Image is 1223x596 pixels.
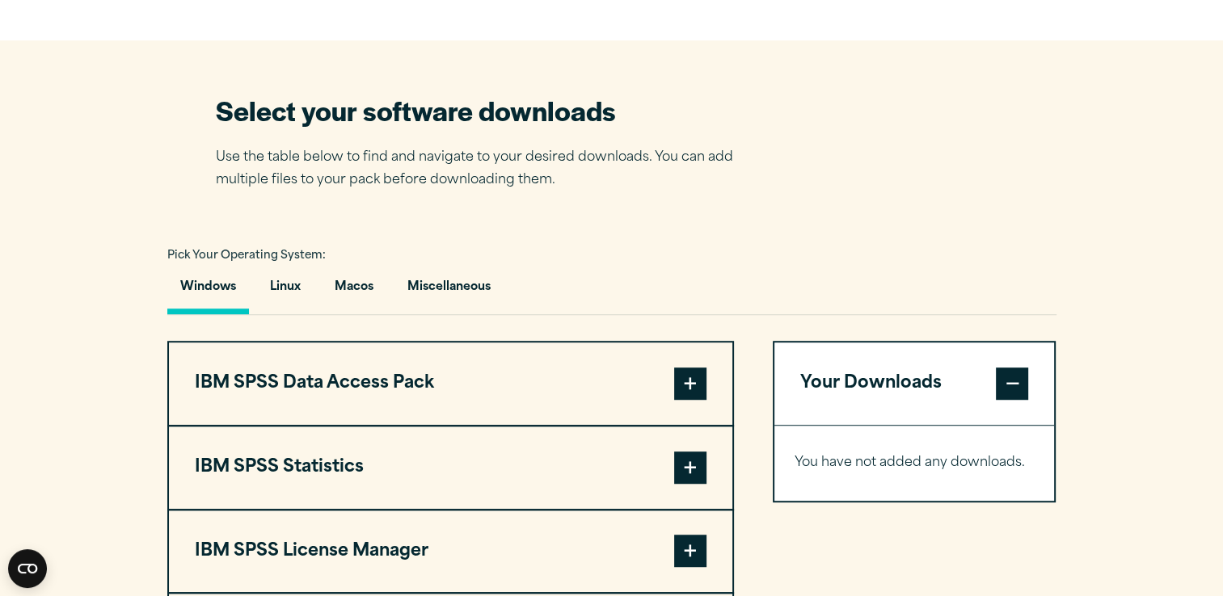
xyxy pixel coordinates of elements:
button: Macos [322,268,386,314]
button: Your Downloads [774,342,1055,425]
button: IBM SPSS Data Access Pack [169,342,732,425]
button: Windows [167,268,249,314]
p: Use the table below to find and navigate to your desired downloads. You can add multiple files to... [216,146,757,193]
button: Open CMP widget [8,549,47,588]
button: IBM SPSS Statistics [169,426,732,509]
h2: Select your software downloads [216,92,757,128]
p: You have not added any downloads. [795,451,1035,475]
button: IBM SPSS License Manager [169,510,732,593]
button: Linux [257,268,314,314]
div: Your Downloads [774,425,1055,501]
button: Miscellaneous [394,268,504,314]
span: Pick Your Operating System: [167,250,326,261]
